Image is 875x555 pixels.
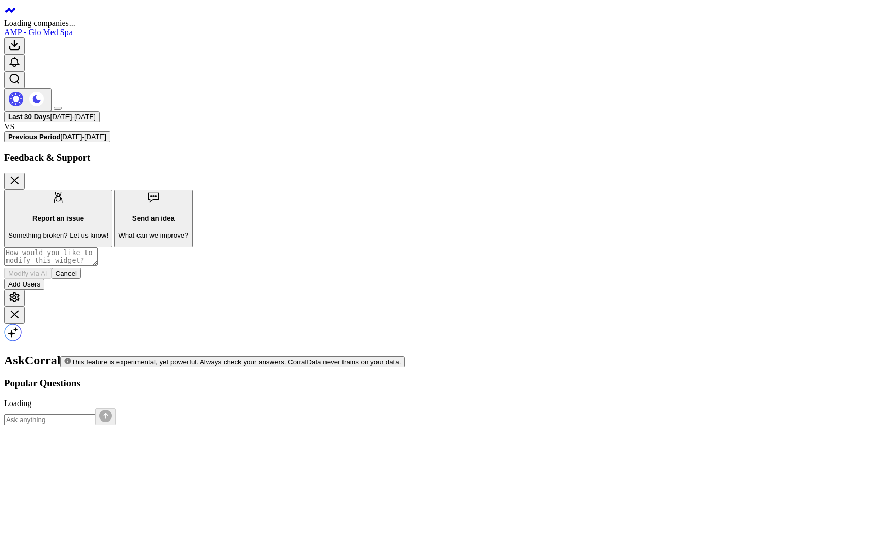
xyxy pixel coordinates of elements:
[4,378,871,389] h3: Popular Questions
[4,28,73,37] a: AMP - Glo Med Spa
[4,111,100,122] button: Last 30 Days[DATE]-[DATE]
[8,113,50,121] b: Last 30 Days
[4,190,112,247] button: Report an issue Something broken? Let us know!
[8,133,60,141] b: Previous Period
[4,354,60,367] span: AskCorral
[4,414,95,425] input: Ask anything
[60,133,106,141] span: [DATE] - [DATE]
[118,214,188,222] h4: Send an idea
[4,131,110,142] button: Previous Period[DATE]-[DATE]
[4,152,871,163] h3: Feedback & Support
[4,71,25,88] button: Open search
[4,279,44,290] button: Add Users
[118,231,188,239] p: What can we improve?
[71,358,401,366] span: This feature is experimental, yet powerful. Always check your answers. CorralData never trains on...
[4,19,871,28] div: Loading companies...
[60,356,405,367] button: This feature is experimental, yet powerful. Always check your answers. CorralData never trains on...
[4,399,871,408] div: Loading
[8,231,108,239] p: Something broken? Let us know!
[114,190,193,247] button: Send an idea What can we improve?
[4,268,52,279] button: Modify via AI
[8,214,108,222] h4: Report an issue
[50,113,96,121] span: [DATE] - [DATE]
[4,122,871,131] div: VS
[52,268,81,279] button: Cancel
